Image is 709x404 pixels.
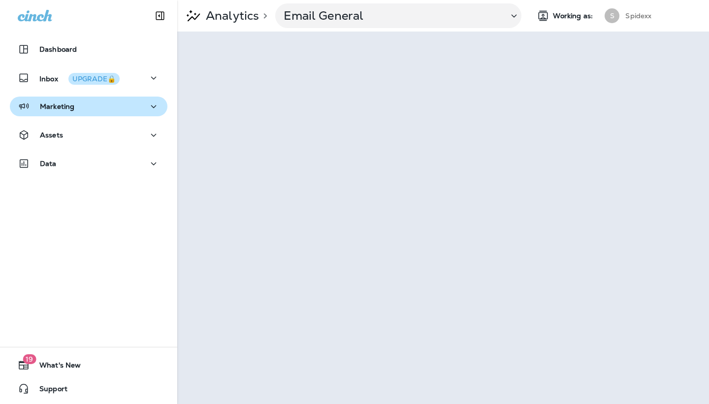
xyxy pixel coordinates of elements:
p: > [259,12,267,20]
span: Working as: [553,12,595,20]
p: Inbox [39,73,120,83]
button: Collapse Sidebar [146,6,174,26]
span: Support [30,385,67,397]
button: Marketing [10,97,167,116]
button: InboxUPGRADE🔒 [10,68,167,88]
p: Marketing [40,102,74,110]
p: Spidexx [625,12,651,20]
div: S [605,8,619,23]
p: Dashboard [39,45,77,53]
span: 19 [23,354,36,364]
button: Assets [10,125,167,145]
p: Email General [284,8,500,23]
p: Data [40,160,57,168]
div: UPGRADE🔒 [72,75,116,82]
button: Data [10,154,167,173]
button: UPGRADE🔒 [68,73,120,85]
button: Support [10,379,167,399]
button: 19What's New [10,355,167,375]
button: Dashboard [10,39,167,59]
p: Assets [40,131,63,139]
p: Analytics [202,8,259,23]
span: What's New [30,361,81,373]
